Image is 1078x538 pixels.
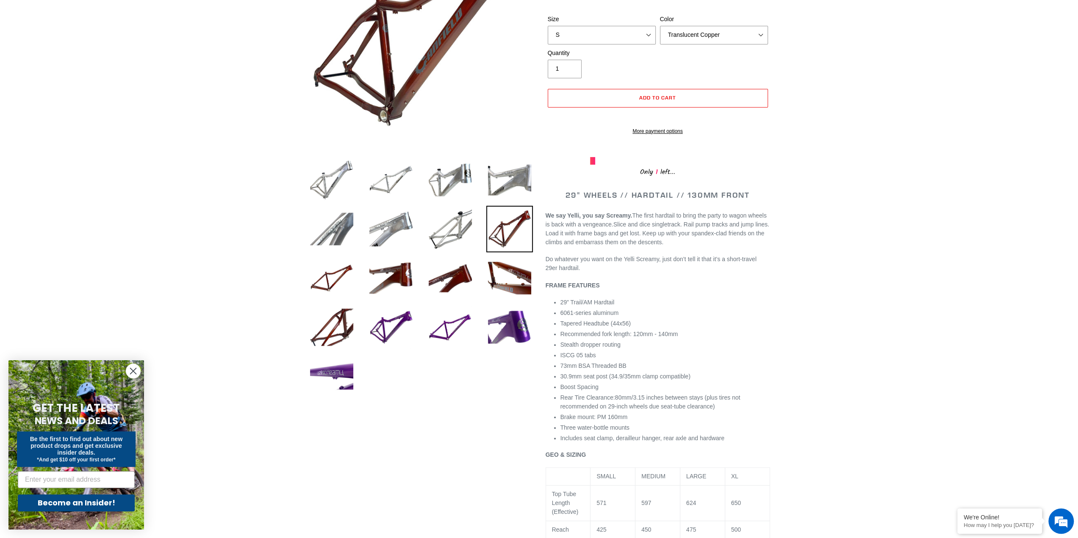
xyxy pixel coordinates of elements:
[590,165,726,178] div: Only left...
[596,473,616,480] span: SMALL
[486,304,533,350] img: Load image into Gallery viewer, YELLI SCREAMY - Frame Only
[641,499,651,506] span: 597
[27,42,48,63] img: d_696896380_company_1647369064580_696896380
[427,304,474,350] img: Load image into Gallery viewer, YELLI SCREAMY - Frame Only
[368,206,414,252] img: Load image into Gallery viewer, YELLI SCREAMY - Frame Only
[427,206,474,252] img: Load image into Gallery viewer, YELLI SCREAMY - Frame Only
[560,373,690,380] span: 30.9mm seat post (34.9/35mm clamp compatible)
[368,255,414,301] img: Load image into Gallery viewer, YELLI SCREAMY - Frame Only
[308,157,355,203] img: Load image into Gallery viewer, YELLI SCREAMY - Frame Only
[486,255,533,301] img: Load image into Gallery viewer, YELLI SCREAMY - Frame Only
[546,256,757,271] span: Do whatever you want on the Yelli Screamy, just don’t tell it that it’s a short-travel 29er hardt...
[308,304,355,350] img: Load image into Gallery viewer, YELLI SCREAMY - Frame Only
[548,127,768,135] a: More payment options
[731,499,741,506] span: 650
[548,15,656,24] label: Size
[686,499,696,506] span: 624
[596,499,606,506] span: 571
[486,206,533,252] img: Load image into Gallery viewer, YELLI SCREAMY - Frame Only
[368,157,414,203] img: Load image into Gallery viewer, YELLI SCREAMY - Frame Only
[546,212,767,228] span: The first hardtail to bring the party to wagon wheels is back with a vengeance.
[560,331,678,337] span: Recommended fork length: 120mm - 140mm
[560,383,599,390] span: Boost Spacing
[560,435,725,441] span: Includes seat clamp, derailleur hanger, rear axle and hardware
[560,352,596,359] span: ISCG 05 tabs
[641,526,651,533] span: 450
[308,353,355,400] img: Load image into Gallery viewer, YELLI SCREAMY - Frame Only
[639,94,676,101] span: Add to cart
[548,49,656,58] label: Quantity
[560,309,619,316] span: 6061-series aluminum
[308,206,355,252] img: Load image into Gallery viewer, YELLI SCREAMY - Frame Only
[18,471,135,488] input: Enter your email address
[546,211,770,247] p: Slice and dice singletrack. Rail pump tracks and jump lines. Load it with frame bags and get lost...
[552,491,579,515] span: Top Tube Length (Effective)
[427,157,474,203] img: Load image into Gallery viewer, YELLI SCREAMY - Frame Only
[308,255,355,301] img: Load image into Gallery viewer, YELLI SCREAMY - Frame Only
[653,167,660,177] span: 1
[126,364,141,378] button: Close dialog
[731,473,738,480] span: XL
[596,526,606,533] span: 425
[560,362,626,369] span: 73mm BSA Threaded BB
[964,514,1036,521] div: We're Online!
[560,424,629,431] span: Three water-bottle mounts
[560,299,615,306] span: 29” Trail/AM Hardtail
[731,526,741,533] span: 500
[139,4,159,25] div: Minimize live chat window
[33,400,120,416] span: GET THE LATEST
[57,47,155,58] div: Chat with us now
[552,526,569,533] span: Reach
[560,320,631,327] span: Tapered Headtube (44x56)
[565,190,750,200] span: 29" WHEELS // HARDTAIL // 130MM FRONT
[686,473,706,480] span: LARGE
[560,414,628,420] span: Brake mount: PM 160mm
[49,107,117,192] span: We're online!
[686,526,696,533] span: 475
[486,157,533,203] img: Load image into Gallery viewer, YELLI SCREAMY - Frame Only
[30,436,123,456] span: Be the first to find out about new product drops and get exclusive insider deals.
[546,451,586,458] b: GEO & SIZING
[560,394,740,410] span: 80mm/3.15 inches between stays (plus tires not recommended on 29-inch wheels due seat-tube cleara...
[18,494,135,511] button: Become an Insider!
[546,212,632,219] b: We say Yelli, you say Screamy.
[427,255,474,301] img: Load image into Gallery viewer, YELLI SCREAMY - Frame Only
[660,15,768,24] label: Color
[4,231,161,261] textarea: Type your message and hit 'Enter'
[560,341,621,348] span: Stealth dropper routing
[9,47,22,59] div: Navigation go back
[548,89,768,108] button: Add to cart
[641,473,665,480] span: MEDIUM
[546,282,600,289] b: FRAME FEATURES
[35,414,118,428] span: NEWS AND DEALS
[368,304,414,350] img: Load image into Gallery viewer, YELLI SCREAMY - Frame Only
[560,393,770,411] li: Rear Tire Clearance:
[964,522,1036,528] p: How may I help you today?
[37,457,115,463] span: *And get $10 off your first order*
